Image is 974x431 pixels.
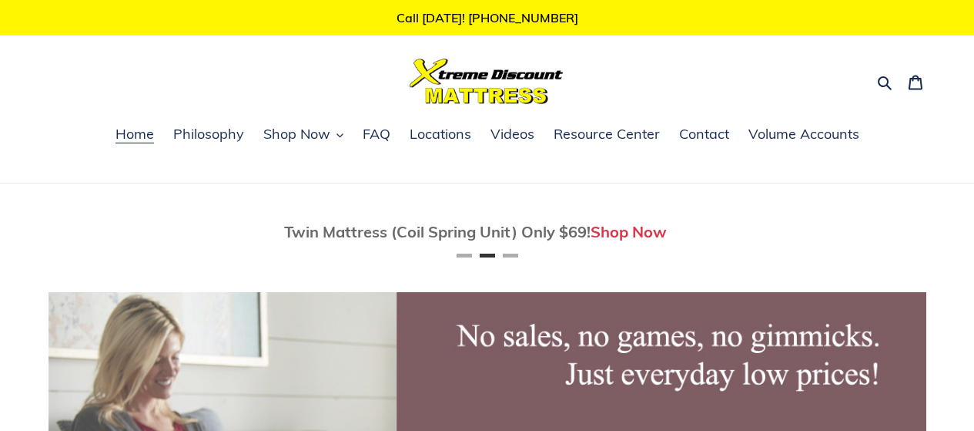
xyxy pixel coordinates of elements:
[256,123,351,146] button: Shop Now
[402,123,479,146] a: Locations
[591,222,667,241] a: Shop Now
[410,59,564,104] img: Xtreme Discount Mattress
[410,125,471,143] span: Locations
[263,125,330,143] span: Shop Now
[483,123,542,146] a: Videos
[115,125,154,143] span: Home
[546,123,668,146] a: Resource Center
[503,254,518,258] button: Page 3
[679,125,729,143] span: Contact
[457,254,472,258] button: Page 1
[671,123,737,146] a: Contact
[355,123,398,146] a: FAQ
[166,123,252,146] a: Philosophy
[480,254,495,258] button: Page 2
[108,123,162,146] a: Home
[284,222,591,241] span: Twin Mattress (Coil Spring Unit) Only $69!
[363,125,390,143] span: FAQ
[554,125,660,143] span: Resource Center
[490,125,534,143] span: Videos
[741,123,867,146] a: Volume Accounts
[173,125,244,143] span: Philosophy
[748,125,859,143] span: Volume Accounts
